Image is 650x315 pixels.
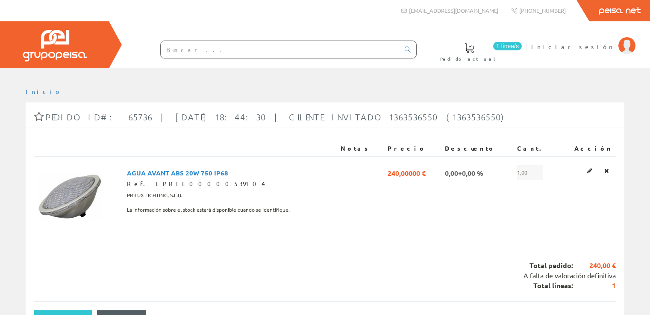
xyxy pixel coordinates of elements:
[585,165,595,176] a: Editar
[34,250,616,301] div: Total pedido: Total líneas:
[38,165,102,229] img: Foto artículo AGUA AVANT ABS 20W 750 IP68 (150x150)
[573,281,616,291] span: 1
[26,87,62,95] a: Inicio
[161,41,400,58] input: Buscar ...
[531,35,635,44] a: Iniciar sesión
[559,141,616,156] th: Acción
[409,7,498,14] span: [EMAIL_ADDRESS][DOMAIN_NAME]
[127,203,290,217] span: La información sobre el stock estará disponible cuando se identifique.
[440,55,498,63] span: Pedido actual
[432,35,524,67] a: 1 línea/s Pedido actual
[337,141,384,156] th: Notas
[388,165,426,180] span: 240,00000 €
[493,42,522,50] span: 1 línea/s
[127,188,182,203] span: PRILUX LIGHTING, S.L.U.
[127,165,228,180] span: AGUA AVANT ABS 20W 750 IP68
[524,271,616,280] span: A falta de valoración definitiva
[384,141,441,156] th: Precio
[45,112,507,122] span: Pedido ID#: 65736 | [DATE] 18:44:30 | Cliente Invitado 1363536550 (1363536550)
[531,42,614,51] span: Iniciar sesión
[127,180,334,188] div: Ref. LPRIL00000539104
[514,141,559,156] th: Cant.
[517,165,543,180] span: 1,00
[519,7,566,14] span: [PHONE_NUMBER]
[441,141,514,156] th: Descuento
[445,165,483,180] span: 0,00+0,00 %
[602,165,612,176] a: Eliminar
[23,30,87,61] img: Grupo Peisa
[573,261,616,271] span: 240,00 €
